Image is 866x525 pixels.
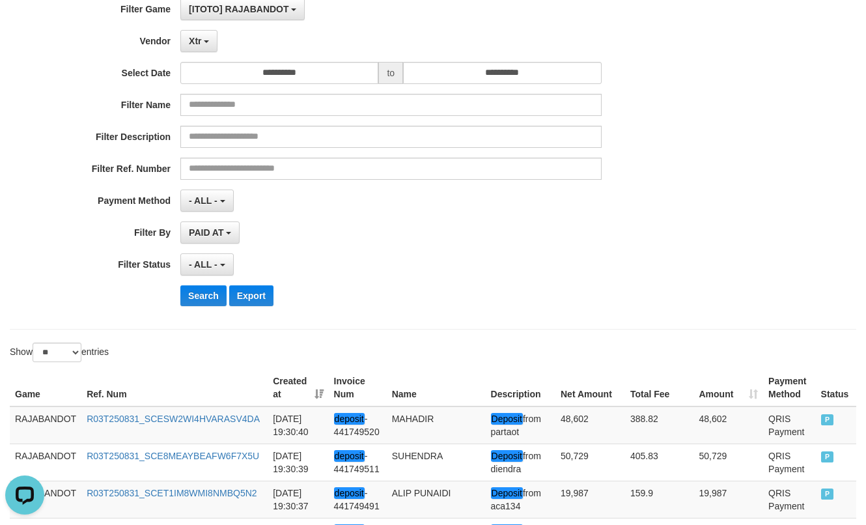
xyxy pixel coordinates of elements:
[189,36,201,46] span: Xtr
[378,62,403,84] span: to
[189,227,223,238] span: PAID AT
[268,406,328,444] td: [DATE] 19:30:40
[555,481,625,518] td: 19,987
[486,406,555,444] td: from partaot
[10,343,109,362] label: Show entries
[763,481,816,518] td: QRIS Payment
[694,406,764,444] td: 48,602
[821,414,834,425] span: PAID
[180,285,227,306] button: Search
[329,444,387,481] td: - 441749511
[625,481,694,518] td: 159.9
[387,369,486,406] th: Name
[625,406,694,444] td: 388.82
[387,406,486,444] td: MAHADIR
[486,369,555,406] th: Description
[334,413,365,425] em: deposit
[334,487,365,499] em: deposit
[329,369,387,406] th: Invoice Num
[486,481,555,518] td: from aca134
[268,481,328,518] td: [DATE] 19:30:37
[491,450,523,462] em: Deposit
[763,444,816,481] td: QRIS Payment
[625,444,694,481] td: 405.83
[555,369,625,406] th: Net Amount
[180,30,217,52] button: Xtr
[87,488,257,498] a: R03T250831_SCET1IM8WMI8NMBQ5N2
[268,369,328,406] th: Created at: activate to sort column ascending
[10,369,81,406] th: Game
[763,369,816,406] th: Payment Method
[694,481,764,518] td: 19,987
[33,343,81,362] select: Showentries
[189,259,217,270] span: - ALL -
[625,369,694,406] th: Total Fee
[180,253,233,276] button: - ALL -
[180,221,240,244] button: PAID AT
[816,369,856,406] th: Status
[189,4,288,14] span: [ITOTO] RAJABANDOT
[387,481,486,518] td: ALIP PUNAIDI
[491,413,523,425] em: Deposit
[268,444,328,481] td: [DATE] 19:30:39
[180,190,233,212] button: - ALL -
[334,450,365,462] em: deposit
[10,406,81,444] td: RAJABANDOT
[329,481,387,518] td: - 441749491
[329,406,387,444] td: - 441749520
[555,444,625,481] td: 50,729
[229,285,273,306] button: Export
[694,369,764,406] th: Amount: activate to sort column ascending
[694,444,764,481] td: 50,729
[821,489,834,500] span: PAID
[10,444,81,481] td: RAJABANDOT
[387,444,486,481] td: SUHENDRA
[189,195,217,206] span: - ALL -
[763,406,816,444] td: QRIS Payment
[87,414,260,424] a: R03T250831_SCESW2WI4HVARASV4DA
[491,487,523,499] em: Deposit
[821,451,834,462] span: PAID
[555,406,625,444] td: 48,602
[486,444,555,481] td: from diendra
[87,451,259,461] a: R03T250831_SCE8MEAYBEAFW6F7X5U
[81,369,268,406] th: Ref. Num
[5,5,44,44] button: Open LiveChat chat widget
